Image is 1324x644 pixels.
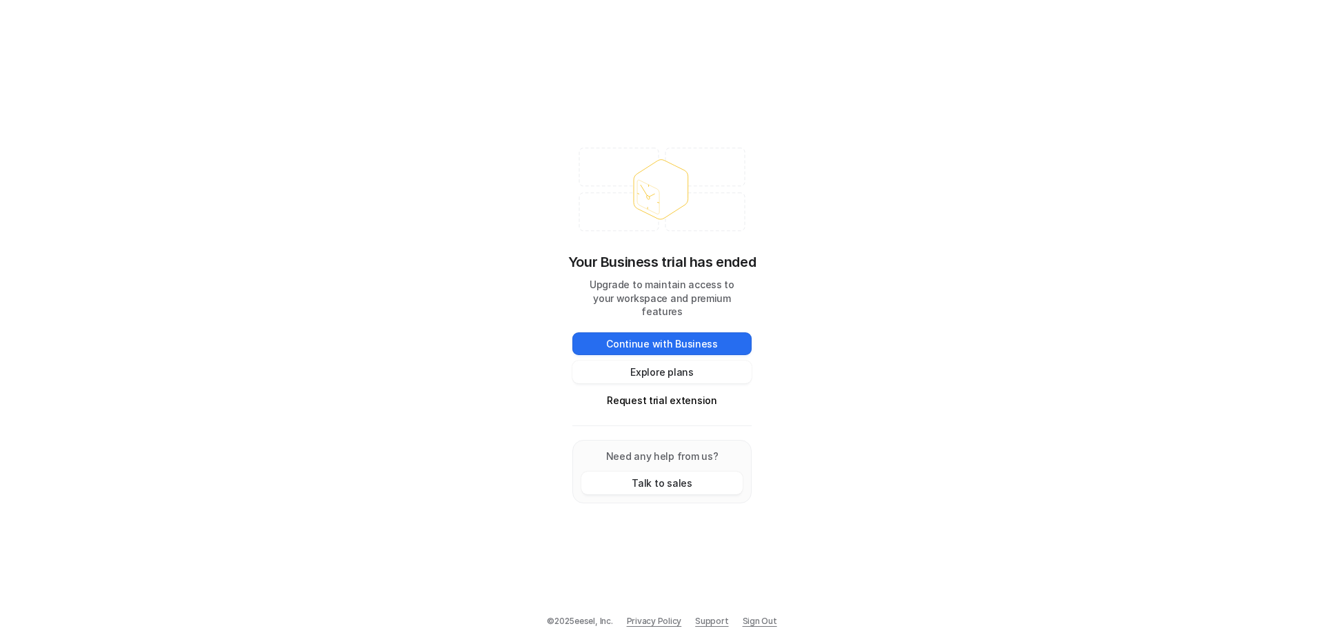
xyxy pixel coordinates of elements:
[581,449,743,463] p: Need any help from us?
[547,615,612,627] p: © 2025 eesel, Inc.
[572,332,752,355] button: Continue with Business
[572,389,752,412] button: Request trial extension
[581,472,743,494] button: Talk to sales
[568,252,756,272] p: Your Business trial has ended
[572,361,752,383] button: Explore plans
[743,615,777,627] a: Sign Out
[627,615,682,627] a: Privacy Policy
[572,278,752,319] p: Upgrade to maintain access to your workspace and premium features
[695,615,728,627] span: Support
